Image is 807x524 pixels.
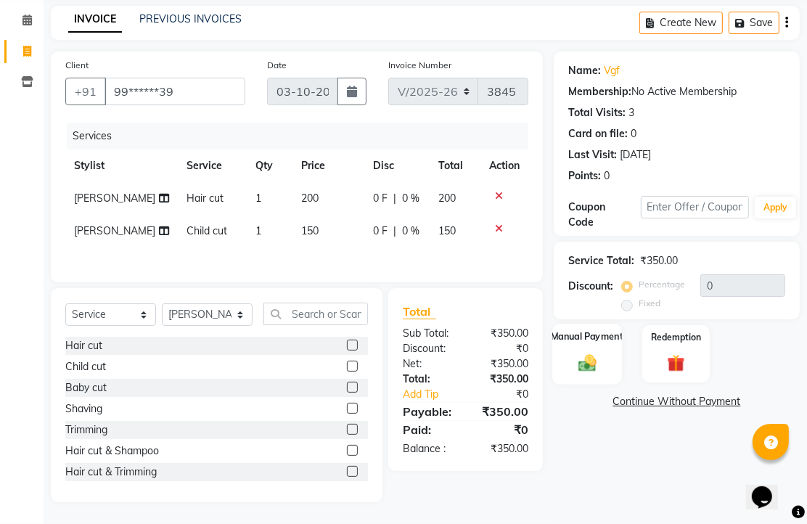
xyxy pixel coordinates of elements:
button: +91 [65,78,106,105]
div: ₹350.00 [466,403,540,420]
th: Total [430,150,480,182]
button: Apply [755,197,796,218]
span: 0 F [373,224,388,239]
span: 1 [255,192,261,205]
input: Enter Offer / Coupon Code [641,196,750,218]
span: Hair cut [187,192,224,205]
div: Trimming [65,422,107,438]
span: | [393,224,396,239]
div: Name: [568,63,601,78]
div: Membership: [568,84,631,99]
span: | [393,191,396,206]
div: Payable: [392,403,466,420]
label: Percentage [639,278,685,291]
span: 200 [438,192,456,205]
div: Coupon Code [568,200,641,230]
a: Continue Without Payment [557,394,797,409]
a: PREVIOUS INVOICES [139,12,242,25]
div: Child cut [65,359,106,374]
th: Qty [247,150,292,182]
label: Date [267,59,287,72]
div: Net: [392,356,466,372]
div: ₹0 [466,421,540,438]
button: Save [729,12,779,34]
div: ₹0 [466,341,540,356]
div: [DATE] [620,147,651,163]
div: Hair cut [65,338,102,353]
input: Search or Scan [263,303,368,325]
div: Points: [568,168,601,184]
a: Add Tip [392,387,478,402]
label: Manual Payment [551,329,623,343]
div: 0 [631,126,636,142]
a: Vgf [604,63,620,78]
span: Child cut [187,224,227,237]
div: Shaving [65,401,102,417]
th: Disc [364,150,429,182]
div: Discount: [568,279,613,294]
div: Hair cut & Shampoo [65,443,159,459]
input: Search by Name/Mobile/Email/Code [105,78,245,105]
div: ₹350.00 [466,326,540,341]
span: 150 [438,224,456,237]
div: Baby cut [65,380,107,396]
label: Invoice Number [388,59,451,72]
div: Last Visit: [568,147,617,163]
span: Total [403,304,436,319]
div: ₹350.00 [640,253,678,269]
span: 1 [255,224,261,237]
div: Paid: [392,421,466,438]
div: ₹0 [478,387,539,402]
div: 0 [604,168,610,184]
div: ₹350.00 [466,372,540,387]
span: 0 F [373,191,388,206]
img: _cash.svg [573,352,602,373]
div: Balance : [392,441,466,457]
th: Action [480,150,528,182]
div: ₹350.00 [466,356,540,372]
div: Service Total: [568,253,634,269]
div: Services [67,123,539,150]
span: 200 [302,192,319,205]
div: No Active Membership [568,84,785,99]
th: Price [293,150,365,182]
div: Total Visits: [568,105,626,120]
span: [PERSON_NAME] [74,192,155,205]
div: Total: [392,372,466,387]
div: Hair cut & Trimming [65,464,157,480]
div: ₹350.00 [466,441,540,457]
div: 3 [628,105,634,120]
a: INVOICE [68,7,122,33]
button: Create New [639,12,723,34]
th: Service [178,150,247,182]
div: Card on file: [568,126,628,142]
label: Redemption [651,331,701,344]
label: Fixed [639,297,660,310]
div: Sub Total: [392,326,466,341]
span: 0 % [402,224,419,239]
span: [PERSON_NAME] [74,224,155,237]
div: Discount: [392,341,466,356]
span: 0 % [402,191,419,206]
img: _gift.svg [662,353,690,374]
iframe: chat widget [746,466,792,509]
span: 150 [302,224,319,237]
th: Stylist [65,150,178,182]
label: Client [65,59,89,72]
